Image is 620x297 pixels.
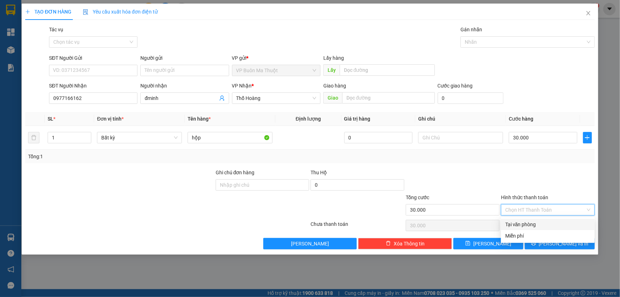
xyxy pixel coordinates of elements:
[236,93,316,104] span: Thổ Hoàng
[438,92,503,104] input: Cước giao hàng
[539,240,589,248] span: [PERSON_NAME] và In
[586,10,591,16] span: close
[406,195,429,200] span: Tổng cước
[344,132,413,143] input: 0
[438,83,473,89] label: Cước giao hàng
[83,9,88,15] img: icon
[473,240,511,248] span: [PERSON_NAME]
[323,92,342,104] span: Giao
[323,83,346,89] span: Giao hàng
[418,132,503,143] input: Ghi Chú
[28,153,239,160] div: Tổng: 1
[344,116,371,122] span: Giá trị hàng
[358,238,452,249] button: deleteXóa Thông tin
[83,9,158,15] span: Yêu cầu xuất hóa đơn điện tử
[25,9,30,14] span: plus
[232,54,320,62] div: VP gửi
[394,240,425,248] span: Xóa Thông tin
[415,112,506,126] th: Ghi chú
[140,82,229,90] div: Người nhận
[49,27,63,32] label: Tác vụ
[583,135,592,140] span: plus
[296,116,321,122] span: Định lượng
[188,132,273,143] input: VD: Bàn, Ghế
[25,9,71,15] span: TẠO ĐƠN HÀNG
[323,55,344,61] span: Lấy hàng
[342,92,435,104] input: Dọc đường
[509,116,533,122] span: Cước hàng
[291,240,329,248] span: [PERSON_NAME]
[101,132,178,143] span: Bất kỳ
[49,82,138,90] div: SĐT Người Nhận
[340,64,435,76] input: Dọc đường
[505,221,591,228] div: Tại văn phòng
[48,116,53,122] span: SL
[386,241,391,246] span: delete
[525,238,595,249] button: printer[PERSON_NAME] và In
[311,170,327,175] span: Thu Hộ
[323,64,340,76] span: Lấy
[531,241,536,246] span: printer
[465,241,470,246] span: save
[505,232,591,240] div: Miễn phí
[578,4,598,23] button: Close
[236,65,316,76] span: VP Buôn Ma Thuột
[97,116,124,122] span: Đơn vị tính
[310,220,405,233] div: Chưa thanh toán
[219,95,225,101] span: user-add
[232,83,252,89] span: VP Nhận
[263,238,357,249] button: [PERSON_NAME]
[583,132,592,143] button: plus
[49,54,138,62] div: SĐT Người Gửi
[188,116,211,122] span: Tên hàng
[216,179,309,191] input: Ghi chú đơn hàng
[453,238,523,249] button: save[PERSON_NAME]
[460,27,482,32] label: Gán nhãn
[140,54,229,62] div: Người gửi
[28,132,39,143] button: delete
[216,170,255,175] label: Ghi chú đơn hàng
[501,195,548,200] label: Hình thức thanh toán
